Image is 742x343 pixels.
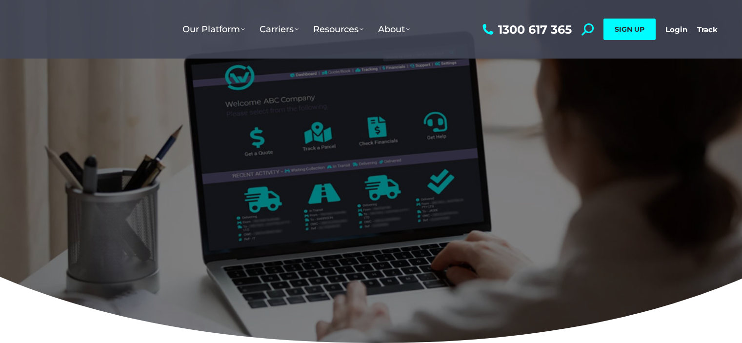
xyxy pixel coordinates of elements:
a: Track [697,25,718,34]
span: Resources [313,24,363,35]
a: Our Platform [175,14,252,44]
a: 1300 617 365 [480,23,572,36]
a: SIGN UP [603,19,656,40]
a: About [371,14,417,44]
a: Carriers [252,14,306,44]
span: About [378,24,410,35]
a: Login [665,25,687,34]
a: Resources [306,14,371,44]
span: SIGN UP [615,25,644,34]
span: Our Platform [182,24,245,35]
span: Carriers [260,24,299,35]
